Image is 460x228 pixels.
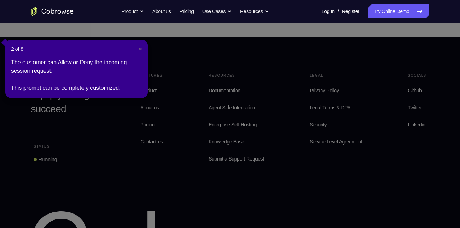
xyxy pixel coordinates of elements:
a: Log In [322,4,335,18]
span: 2 of 8 [11,45,23,53]
a: About us [152,4,171,18]
span: / [338,7,339,16]
button: Cancel [122,125,145,140]
button: Resources [240,4,269,18]
button: Use Cases [202,4,232,18]
div: The customer can Allow or Deny the incoming session request. This prompt can be completely custom... [11,58,142,92]
a: Try Online Demo [368,4,429,18]
a: Go to the home page [31,7,74,16]
a: Register [342,4,359,18]
button: Product [121,4,144,18]
div: Waiting for authorization [93,98,175,120]
a: Pricing [179,4,194,18]
span: × [139,46,142,52]
button: Close Tour [139,45,142,53]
